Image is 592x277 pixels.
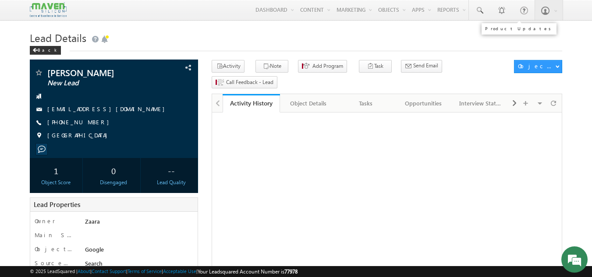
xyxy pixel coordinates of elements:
[35,259,74,267] label: Source Medium
[30,2,67,18] img: Custom Logo
[395,94,452,112] a: Opportunities
[92,268,126,274] a: Contact Support
[32,162,81,179] div: 1
[401,60,442,73] button: Send Email
[284,268,298,275] span: 77978
[85,217,100,225] span: Zaara
[413,62,438,70] span: Send Email
[47,79,151,88] span: New Lead
[402,98,444,109] div: Opportunities
[212,60,245,73] button: Activity
[30,46,61,55] div: Back
[147,179,195,186] div: Lead Quality
[83,245,191,257] div: Google
[280,94,337,112] a: Object Details
[47,105,169,112] a: [EMAIL_ADDRESS][DOMAIN_NAME]
[359,60,392,73] button: Task
[459,98,502,109] div: Interview Status
[163,268,196,274] a: Acceptable Use
[255,60,288,73] button: Note
[223,94,280,112] a: Activity History
[312,62,343,70] span: Add Program
[147,162,195,179] div: --
[89,162,138,179] div: 0
[30,31,86,45] span: Lead Details
[35,245,74,253] label: Object Source
[78,268,90,274] a: About
[47,131,112,140] span: [GEOGRAPHIC_DATA]
[89,179,138,186] div: Disengaged
[287,98,330,109] div: Object Details
[128,268,162,274] a: Terms of Service
[298,60,347,73] button: Add Program
[83,259,191,271] div: Search
[47,118,113,127] span: [PHONE_NUMBER]
[452,94,510,112] a: Interview Status
[518,62,555,70] div: Object Actions
[226,78,273,86] span: Call Feedback - Lead
[47,68,151,77] span: [PERSON_NAME]
[34,200,80,209] span: Lead Properties
[344,98,387,109] div: Tasks
[35,231,74,239] label: Main Stage
[514,60,562,73] button: Object Actions
[485,26,553,31] div: Product Updates
[35,217,55,225] label: Owner
[229,99,273,107] div: Activity History
[337,94,395,112] a: Tasks
[198,268,298,275] span: Your Leadsquared Account Number is
[32,179,81,186] div: Object Score
[30,267,298,276] span: © 2025 LeadSquared | | | | |
[30,46,65,53] a: Back
[212,76,277,89] button: Call Feedback - Lead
